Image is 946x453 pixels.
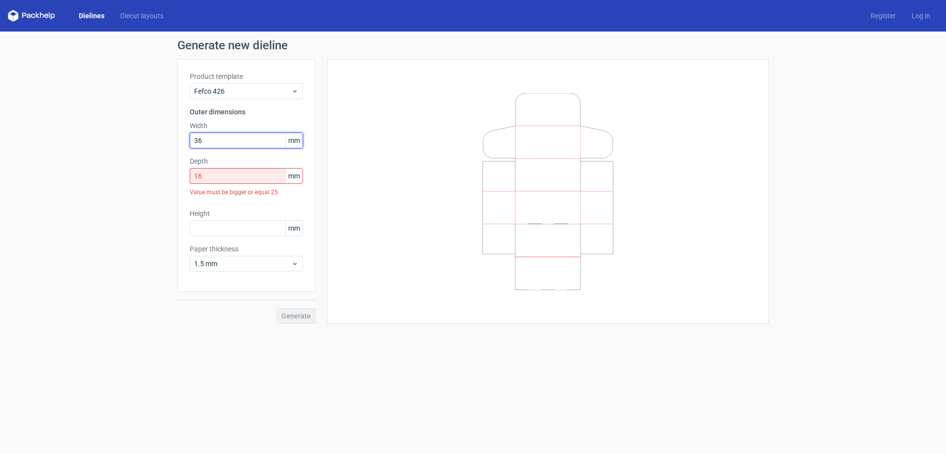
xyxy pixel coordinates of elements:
[190,121,303,131] label: Width
[112,11,171,21] a: Diecut layouts
[904,11,938,21] a: Log in
[285,169,303,183] span: mm
[285,221,303,236] span: mm
[190,209,303,218] label: Height
[71,11,112,21] a: Dielines
[177,39,769,51] h1: Generate new dieline
[190,156,303,166] label: Depth
[285,133,303,148] span: mm
[190,184,303,201] div: Value must be bigger or equal 25
[190,71,303,81] label: Product template
[194,86,291,96] span: Fefco 426
[190,107,303,117] h3: Outer dimensions
[190,244,303,254] label: Paper thickness
[863,11,904,21] a: Register
[194,259,291,269] span: 1.5 mm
